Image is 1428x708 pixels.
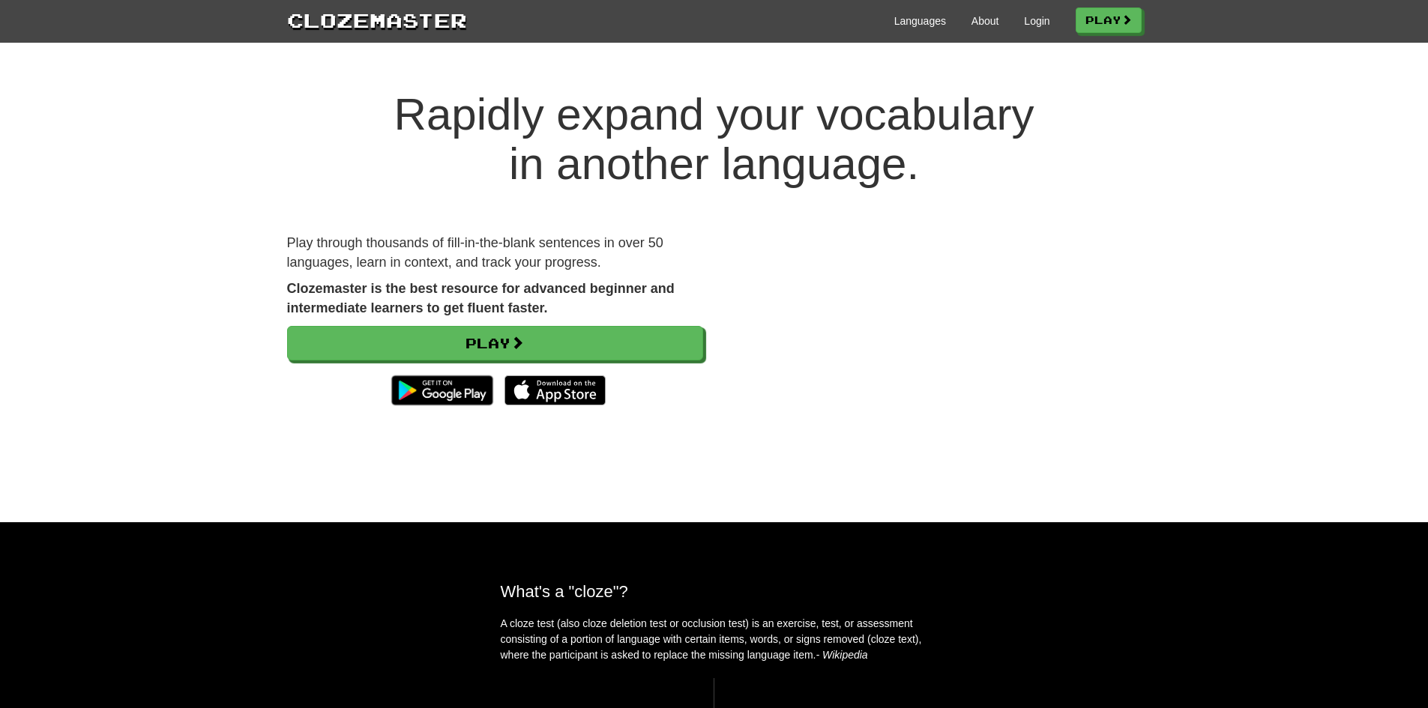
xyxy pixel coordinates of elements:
[971,13,999,28] a: About
[287,234,703,272] p: Play through thousands of fill-in-the-blank sentences in over 50 languages, learn in context, and...
[816,649,868,661] em: - Wikipedia
[1076,7,1142,33] a: Play
[287,281,675,315] strong: Clozemaster is the best resource for advanced beginner and intermediate learners to get fluent fa...
[287,326,703,360] a: Play
[894,13,946,28] a: Languages
[384,368,500,413] img: Get it on Google Play
[504,375,606,405] img: Download_on_the_App_Store_Badge_US-UK_135x40-25178aeef6eb6b83b96f5f2d004eda3bffbb37122de64afbaef7...
[501,616,928,663] p: A cloze test (also cloze deletion test or occlusion test) is an exercise, test, or assessment con...
[287,6,467,34] a: Clozemaster
[501,582,928,601] h2: What's a "cloze"?
[1024,13,1049,28] a: Login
